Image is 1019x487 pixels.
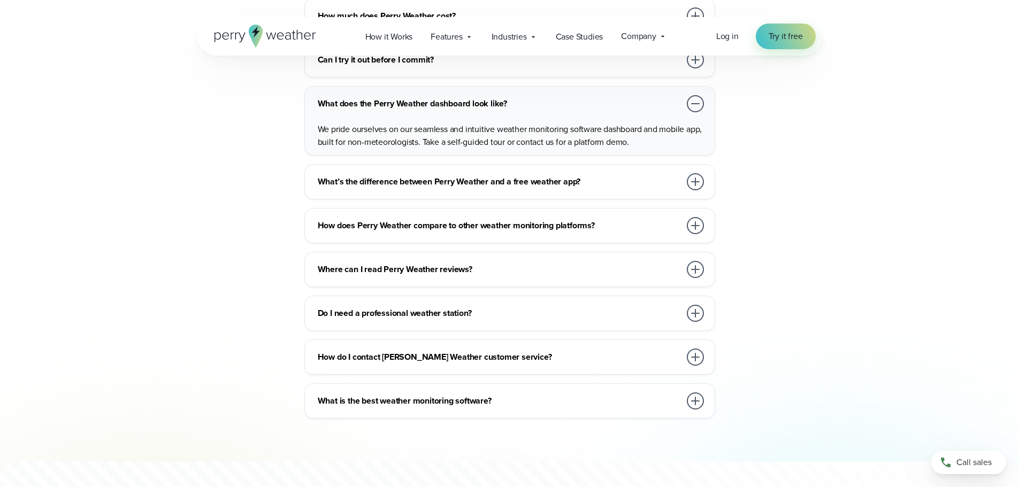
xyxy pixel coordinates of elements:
[318,10,680,22] h3: How much does Perry Weather cost?
[431,30,462,43] span: Features
[547,26,612,48] a: Case Studies
[318,175,680,188] h3: What’s the difference between Perry Weather and a free weather app?
[756,24,816,49] a: Try it free
[956,456,992,469] span: Call sales
[716,30,739,42] span: Log in
[931,451,1006,474] a: Call sales
[318,351,680,364] h3: How do I contact [PERSON_NAME] Weather customer service?
[492,30,527,43] span: Industries
[318,123,706,149] p: We pride ourselves on our seamless and intuitive weather monitoring software dashboard and mobile...
[365,30,413,43] span: How it Works
[356,26,422,48] a: How it Works
[318,263,680,276] h3: Where can I read Perry Weather reviews?
[556,30,603,43] span: Case Studies
[318,219,680,232] h3: How does Perry Weather compare to other weather monitoring platforms?
[318,307,680,320] h3: Do I need a professional weather station?
[318,395,680,407] h3: What is the best weather monitoring software?
[716,30,739,43] a: Log in
[318,53,680,66] h3: Can I try it out before I commit?
[621,30,656,43] span: Company
[318,97,680,110] h3: What does the Perry Weather dashboard look like?
[769,30,803,43] span: Try it free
